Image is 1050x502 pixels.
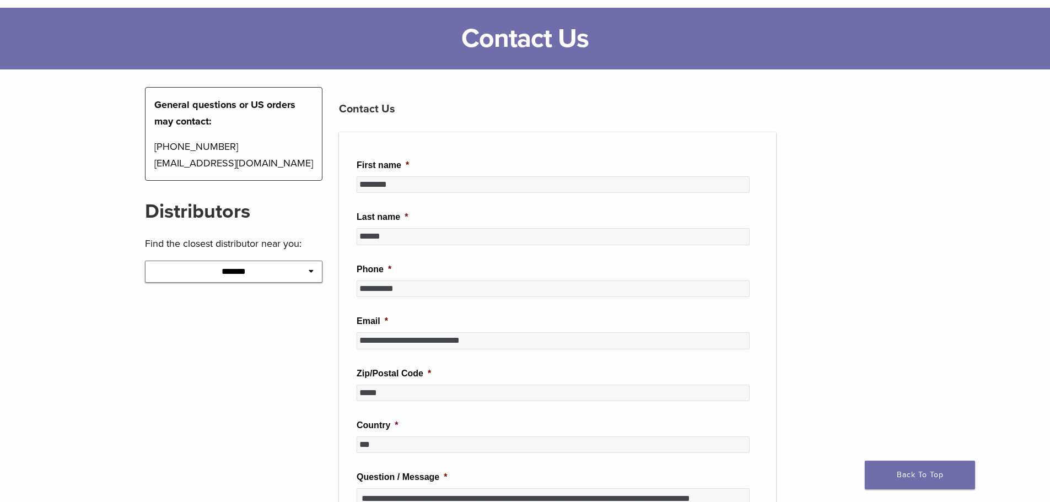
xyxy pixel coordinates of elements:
label: Email [357,316,388,327]
h2: Distributors [145,198,323,225]
a: Back To Top [865,461,975,489]
p: [PHONE_NUMBER] [EMAIL_ADDRESS][DOMAIN_NAME] [154,138,314,171]
label: Country [357,420,399,431]
p: Find the closest distributor near you: [145,235,323,252]
label: Question / Message [357,472,448,483]
label: Phone [357,264,391,276]
label: Zip/Postal Code [357,368,431,380]
label: First name [357,160,409,171]
h3: Contact Us [339,96,776,122]
strong: General questions or US orders may contact: [154,99,295,127]
label: Last name [357,212,408,223]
